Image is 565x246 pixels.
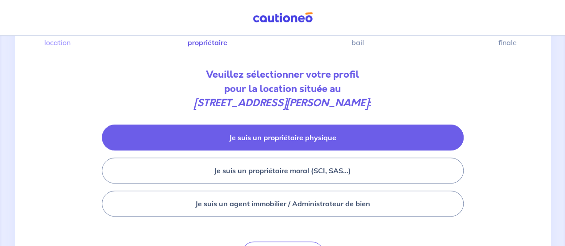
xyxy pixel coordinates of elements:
[199,28,217,46] label: Informations propriétaire
[349,28,367,46] label: Informations bail
[102,125,464,150] button: Je suis un propriétaire physique
[42,67,524,110] p: Veuillez sélectionner votre profil pour la location située au :
[499,28,517,46] label: Validation finale
[102,191,464,217] button: Je suis un agent immobilier / Administrateur de bien
[249,12,316,23] img: Cautioneo
[102,158,464,183] button: Je suis un propriétaire moral (SCI, SAS...)
[49,28,67,46] label: Informations location
[194,96,368,110] em: [STREET_ADDRESS][PERSON_NAME]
